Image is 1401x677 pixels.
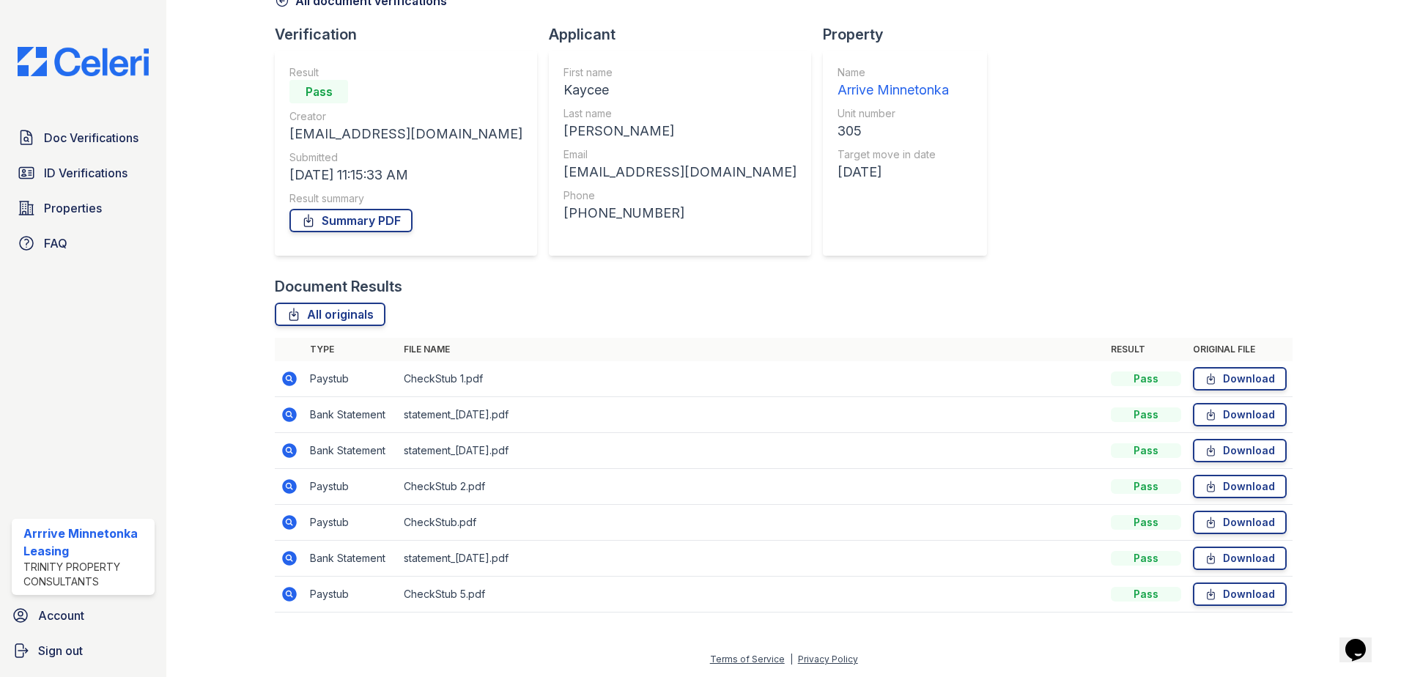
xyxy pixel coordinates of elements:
[838,65,949,100] a: Name Arrive Minnetonka
[44,199,102,217] span: Properties
[38,642,83,659] span: Sign out
[823,24,999,45] div: Property
[23,560,149,589] div: Trinity Property Consultants
[1111,587,1181,602] div: Pass
[6,636,160,665] a: Sign out
[1193,403,1287,426] a: Download
[1339,618,1386,662] iframe: chat widget
[563,188,796,203] div: Phone
[304,541,398,577] td: Bank Statement
[1193,547,1287,570] a: Download
[398,469,1105,505] td: CheckStub 2.pdf
[289,191,522,206] div: Result summary
[1193,511,1287,534] a: Download
[1193,439,1287,462] a: Download
[563,106,796,121] div: Last name
[563,65,796,80] div: First name
[275,303,385,326] a: All originals
[838,121,949,141] div: 305
[563,121,796,141] div: [PERSON_NAME]
[275,276,402,297] div: Document Results
[1105,338,1187,361] th: Result
[12,123,155,152] a: Doc Verifications
[12,193,155,223] a: Properties
[6,601,160,630] a: Account
[304,505,398,541] td: Paystub
[563,162,796,182] div: [EMAIL_ADDRESS][DOMAIN_NAME]
[44,129,138,147] span: Doc Verifications
[549,24,823,45] div: Applicant
[12,158,155,188] a: ID Verifications
[304,361,398,397] td: Paystub
[1187,338,1293,361] th: Original file
[6,47,160,76] img: CE_Logo_Blue-a8612792a0a2168367f1c8372b55b34899dd931a85d93a1a3d3e32e68fde9ad4.png
[1193,475,1287,498] a: Download
[1111,479,1181,494] div: Pass
[838,65,949,80] div: Name
[289,109,522,124] div: Creator
[1111,443,1181,458] div: Pass
[289,150,522,165] div: Submitted
[44,234,67,252] span: FAQ
[563,203,796,223] div: [PHONE_NUMBER]
[838,162,949,182] div: [DATE]
[289,124,522,144] div: [EMAIL_ADDRESS][DOMAIN_NAME]
[304,338,398,361] th: Type
[304,433,398,469] td: Bank Statement
[289,209,413,232] a: Summary PDF
[304,397,398,433] td: Bank Statement
[1193,367,1287,391] a: Download
[289,80,348,103] div: Pass
[1111,551,1181,566] div: Pass
[1111,515,1181,530] div: Pass
[838,80,949,100] div: Arrive Minnetonka
[838,106,949,121] div: Unit number
[304,577,398,613] td: Paystub
[1193,582,1287,606] a: Download
[398,397,1105,433] td: statement_[DATE].pdf
[275,24,549,45] div: Verification
[12,229,155,258] a: FAQ
[44,164,127,182] span: ID Verifications
[289,165,522,185] div: [DATE] 11:15:33 AM
[838,147,949,162] div: Target move in date
[563,147,796,162] div: Email
[563,80,796,100] div: Kaycee
[289,65,522,80] div: Result
[398,433,1105,469] td: statement_[DATE].pdf
[710,654,785,665] a: Terms of Service
[398,338,1105,361] th: File name
[398,505,1105,541] td: CheckStub.pdf
[1111,407,1181,422] div: Pass
[798,654,858,665] a: Privacy Policy
[398,361,1105,397] td: CheckStub 1.pdf
[1111,371,1181,386] div: Pass
[398,577,1105,613] td: CheckStub 5.pdf
[304,469,398,505] td: Paystub
[398,541,1105,577] td: statement_[DATE].pdf
[790,654,793,665] div: |
[38,607,84,624] span: Account
[23,525,149,560] div: Arrrive Minnetonka Leasing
